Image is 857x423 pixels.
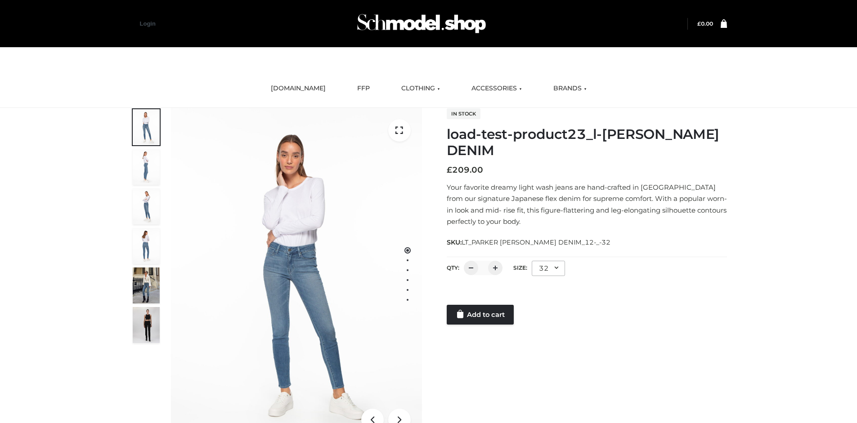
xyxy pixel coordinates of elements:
a: Login [140,20,156,27]
a: Add to cart [447,305,514,325]
span: In stock [447,108,480,119]
bdi: 0.00 [697,20,713,27]
h1: load-test-product23_l-[PERSON_NAME] DENIM [447,126,727,159]
a: CLOTHING [395,79,447,98]
label: Size: [513,264,527,271]
label: QTY: [447,264,459,271]
a: ACCESSORIES [465,79,529,98]
img: 2001KLX-Ava-skinny-cove-4-scaled_4636a833-082b-4702-abec-fd5bf279c4fc.jpg [133,149,160,185]
img: 2001KLX-Ava-skinny-cove-2-scaled_32c0e67e-5e94-449c-a916-4c02a8c03427.jpg [133,228,160,264]
img: 2001KLX-Ava-skinny-cove-3-scaled_eb6bf915-b6b9-448f-8c6c-8cabb27fd4b2.jpg [133,188,160,224]
div: 32 [532,261,565,276]
span: £ [697,20,701,27]
span: LT_PARKER [PERSON_NAME] DENIM_12-_-32 [462,238,610,246]
a: £0.00 [697,20,713,27]
img: Schmodel Admin 964 [354,6,489,41]
img: 2001KLX-Ava-skinny-cove-1-scaled_9b141654-9513-48e5-b76c-3dc7db129200.jpg [133,109,160,145]
bdi: 209.00 [447,165,483,175]
span: SKU: [447,237,611,248]
p: Your favorite dreamy light wash jeans are hand-crafted in [GEOGRAPHIC_DATA] from our signature Ja... [447,182,727,227]
a: [DOMAIN_NAME] [264,79,332,98]
span: £ [447,165,452,175]
img: Bowery-Skinny_Cove-1.jpg [133,267,160,303]
img: 49df5f96394c49d8b5cbdcda3511328a.HD-1080p-2.5Mbps-49301101_thumbnail.jpg [133,307,160,343]
a: BRANDS [547,79,593,98]
a: FFP [350,79,377,98]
